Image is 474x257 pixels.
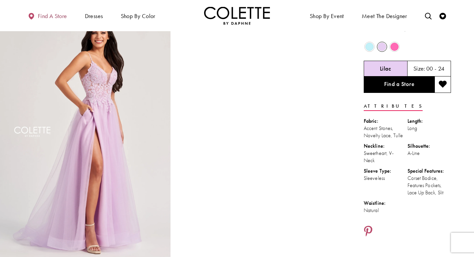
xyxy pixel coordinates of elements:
div: Light Blue [364,41,375,53]
a: Find a Store [364,76,434,93]
div: Corset Bodice, Features Pockets, Lace Up Back, Slit [408,175,451,196]
div: Special Features: [408,167,451,175]
a: Visit Home Page [204,7,270,25]
div: Product color controls state depends on size chosen [364,40,451,53]
span: Shop By Event [308,7,346,25]
span: Shop by color [121,13,155,19]
h5: Chosen color [380,65,391,72]
a: Meet the designer [360,7,409,25]
div: Sleeveless [364,175,408,182]
div: Waistline: [364,200,408,207]
a: Attributes [364,101,423,111]
div: Sweetheart, V-Neck [364,150,408,164]
a: Share using Pinterest - Opens in new tab [364,225,373,238]
a: Find a store [26,7,68,25]
div: Natural [364,207,408,214]
a: Check Wishlist [438,7,448,25]
div: Lilac [376,41,388,53]
video: Style CL8100 Colette by Daphne #1 autoplay loop mute video [174,10,344,95]
div: Fabric: [364,118,408,125]
div: Long [408,125,451,132]
span: Shop by color [119,7,157,25]
div: Length: [408,118,451,125]
span: Shop By Event [310,13,344,19]
img: Colette by Daphne [204,7,270,25]
div: A-Line [408,150,451,157]
div: Sleeve Type: [364,167,408,175]
span: Meet the designer [362,13,407,19]
span: Size: [413,65,425,72]
span: Find a store [38,13,67,19]
a: Toggle search [423,7,433,25]
h5: 00 - 24 [426,65,445,72]
span: Dresses [85,13,103,19]
div: Accent Stones, Novelty Lace, Tulle [364,125,408,139]
span: Dresses [83,7,105,25]
div: Neckline: [364,142,408,150]
div: Silhouette: [408,142,451,150]
div: Pink [389,41,400,53]
button: Add to wishlist [434,76,451,93]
